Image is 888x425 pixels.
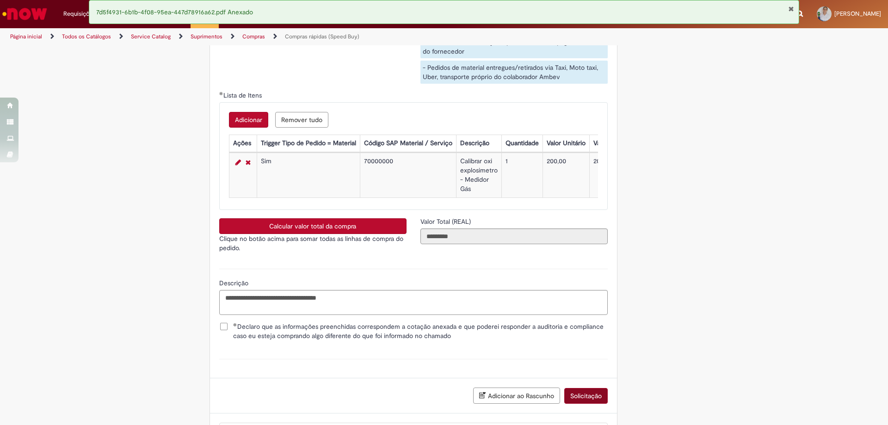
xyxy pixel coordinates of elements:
[589,135,648,152] th: Valor Total Moeda
[473,388,560,404] button: Adicionar ao Rascunho
[420,35,608,58] div: - Pedido de material cuja responsabilidade de pagar o frete é do fornecedor
[63,9,96,18] span: Requisições
[223,91,264,99] span: Lista de Itens
[233,322,608,340] span: Declaro que as informações preenchidas correspondem a cotação anexada e que poderei responder a a...
[420,228,608,244] input: Valor Total (REAL)
[191,33,222,40] a: Suprimentos
[62,33,111,40] a: Todos os Catálogos
[219,290,608,315] textarea: Descrição
[360,153,456,198] td: 70000000
[285,33,359,40] a: Compras rápidas (Speed Buy)
[543,153,589,198] td: 200,00
[243,157,253,168] a: Remover linha 1
[131,33,171,40] a: Service Catalog
[788,5,794,12] button: Fechar Notificação
[543,135,589,152] th: Valor Unitário
[242,33,265,40] a: Compras
[233,323,237,326] span: Obrigatório Preenchido
[501,135,543,152] th: Quantidade
[219,279,250,287] span: Descrição
[229,135,257,152] th: Ações
[257,135,360,152] th: Trigger Tipo de Pedido = Material
[229,112,268,128] button: Add a row for Lista de Itens
[10,33,42,40] a: Página inicial
[456,135,501,152] th: Descrição
[564,388,608,404] button: Solicitação
[233,157,243,168] a: Editar Linha 1
[834,10,881,18] span: [PERSON_NAME]
[501,153,543,198] td: 1
[420,61,608,84] div: - Pedidos de material entregues/retirados via Taxi, Moto taxi, Uber, transporte próprio do colabo...
[219,92,223,95] span: Obrigatório Preenchido
[1,5,49,23] img: ServiceNow
[219,218,407,234] button: Calcular valor total da compra
[219,234,407,253] p: Clique no botão acima para somar todas as linhas de compra do pedido.
[7,28,585,45] ul: Trilhas de página
[275,112,328,128] button: Remove all rows for Lista de Itens
[96,8,253,16] span: 7d5f4931-6b1b-4f08-95ea-447d78916a62.pdf Anexado
[360,135,456,152] th: Código SAP Material / Serviço
[589,153,648,198] td: 200,00
[420,217,473,226] label: Somente leitura - Valor Total (REAL)
[257,153,360,198] td: Sim
[456,153,501,198] td: Calibrar oxi explosimetro - Medidor Gás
